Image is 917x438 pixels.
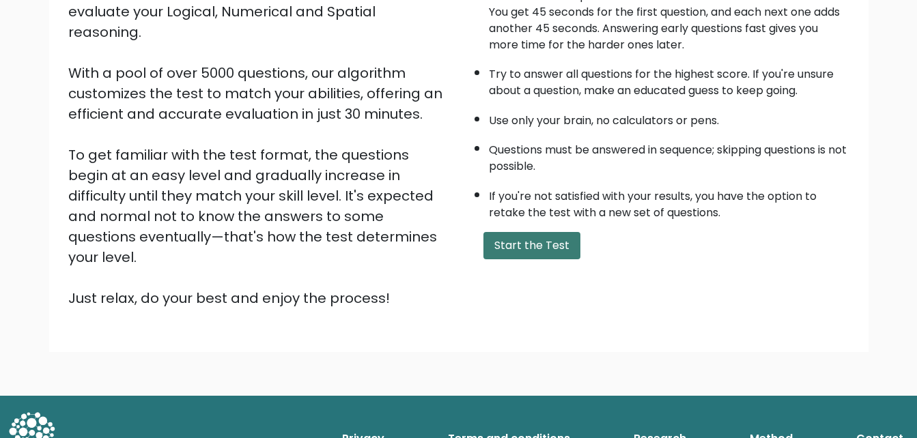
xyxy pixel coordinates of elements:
button: Start the Test [483,232,580,259]
li: Questions must be answered in sequence; skipping questions is not possible. [489,135,849,175]
li: Use only your brain, no calculators or pens. [489,106,849,129]
li: Try to answer all questions for the highest score. If you're unsure about a question, make an edu... [489,59,849,99]
li: If you're not satisfied with your results, you have the option to retake the test with a new set ... [489,181,849,221]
